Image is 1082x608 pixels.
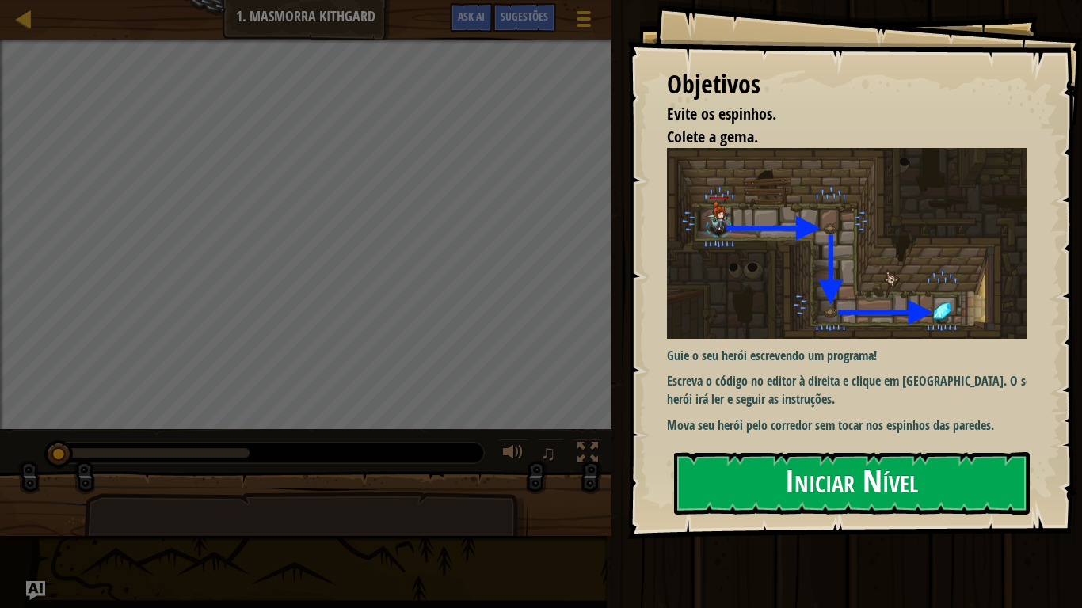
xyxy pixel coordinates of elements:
button: Iniciar Nível [674,452,1030,515]
li: Evite os espinhos. [647,103,1023,126]
button: Ask AI [26,581,45,600]
button: Toggle fullscreen [572,439,604,471]
div: Objetivos [667,66,1027,103]
span: Ask AI [458,9,485,24]
span: Colete a gema. [667,126,758,147]
img: Dungeons of kithgard [667,148,1038,338]
button: ♫ [537,439,564,471]
li: Colete a gema. [647,126,1023,149]
button: Mostrar menu do jogo [564,3,604,40]
span: ♫ [540,441,556,465]
p: Escreva o código no editor à direita e clique em [GEOGRAPHIC_DATA]. O seu herói irá ler e seguir ... [667,372,1038,408]
button: Ajuste o volume [497,439,529,471]
span: Sugestões [501,9,548,24]
span: Evite os espinhos. [667,103,776,124]
p: Mova seu herói pelo corredor sem tocar nos espinhos das paredes. [667,416,1038,435]
p: Guie o seu herói escrevendo um programa! [667,347,1038,365]
button: Ask AI [450,3,493,32]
